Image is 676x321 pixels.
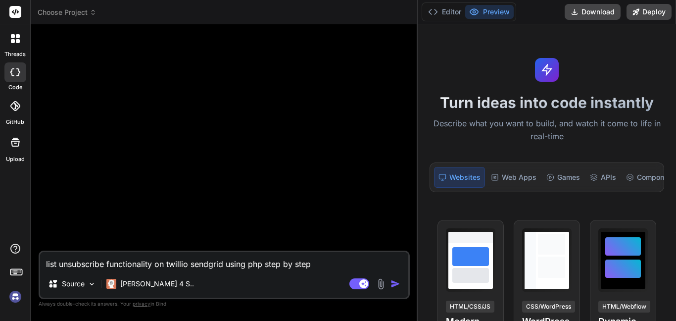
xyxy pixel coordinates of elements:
button: Deploy [627,4,672,20]
div: Games [542,167,584,188]
label: threads [4,50,26,58]
img: attachment [375,278,386,290]
p: [PERSON_NAME] 4 S.. [120,279,194,289]
img: Claude 4 Sonnet [106,279,116,289]
span: privacy [133,301,150,307]
label: code [8,83,22,92]
img: signin [7,288,24,305]
button: Preview [465,5,514,19]
img: icon [390,279,400,289]
div: Websites [434,167,485,188]
textarea: list unsubscribe functionality on twillio sendgrid using php step by step [40,252,408,270]
h1: Turn ideas into code instantly [424,94,670,111]
img: Pick Models [88,280,96,288]
div: HTML/Webflow [598,301,650,313]
p: Source [62,279,85,289]
div: APIs [586,167,620,188]
div: Web Apps [487,167,540,188]
p: Always double-check its answers. Your in Bind [39,299,410,309]
label: Upload [6,155,25,163]
div: HTML/CSS/JS [446,301,494,313]
button: Editor [424,5,465,19]
div: CSS/WordPress [522,301,575,313]
label: GitHub [6,118,24,126]
button: Download [565,4,621,20]
span: Choose Project [38,7,97,17]
p: Describe what you want to build, and watch it come to life in real-time [424,117,670,143]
